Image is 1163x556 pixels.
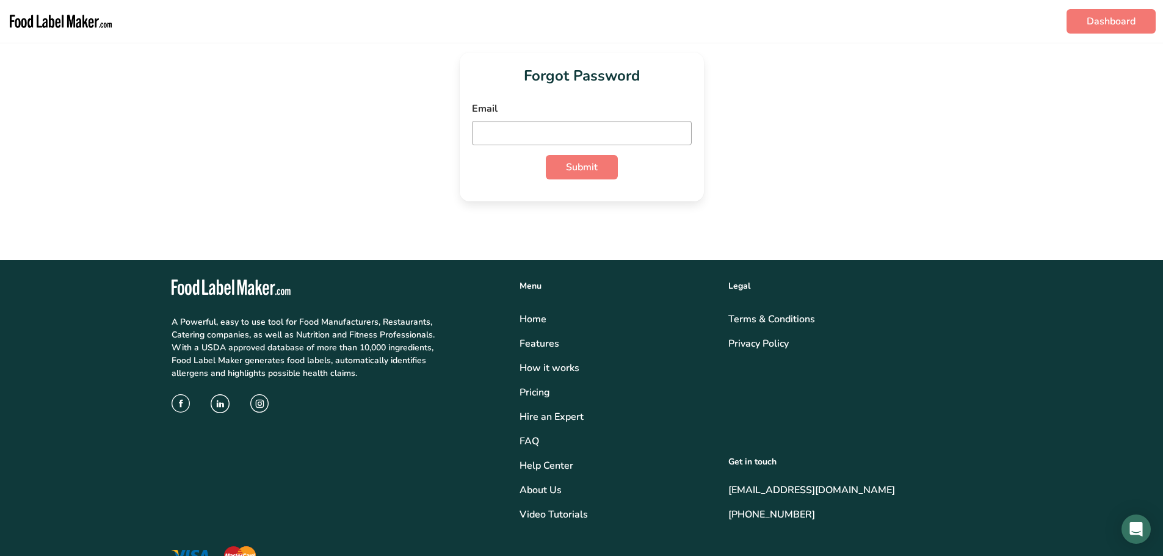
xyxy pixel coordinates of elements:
label: Email [472,101,692,116]
a: Pricing [520,385,714,400]
a: [PHONE_NUMBER] [728,507,992,522]
a: Video Tutorials [520,507,714,522]
h1: Forgot Password [472,65,692,87]
div: Get in touch [728,455,992,468]
a: Help Center [520,458,714,473]
div: Menu [520,280,714,292]
p: A Powerful, easy to use tool for Food Manufacturers, Restaurants, Catering companies, as well as ... [172,316,438,380]
a: Hire an Expert [520,410,714,424]
a: Features [520,336,714,351]
div: How it works [520,361,714,375]
a: Terms & Conditions [728,312,992,327]
button: Submit [546,155,618,179]
a: [EMAIL_ADDRESS][DOMAIN_NAME] [728,483,992,497]
div: Open Intercom Messenger [1121,514,1151,544]
a: Privacy Policy [728,336,992,351]
a: FAQ [520,434,714,449]
div: Legal [728,280,992,292]
img: Food Label Maker [7,5,114,38]
a: About Us [520,483,714,497]
a: Dashboard [1067,9,1156,34]
span: Submit [566,160,598,175]
a: Home [520,312,714,327]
